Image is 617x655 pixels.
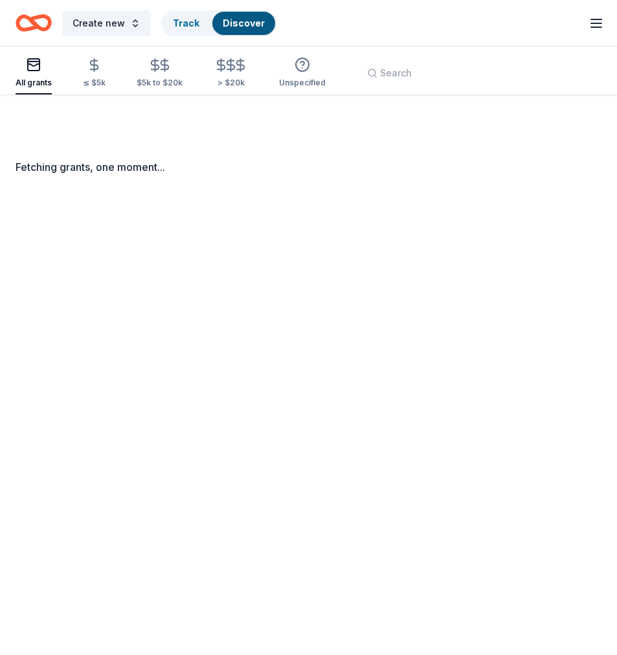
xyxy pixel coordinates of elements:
div: Fetching grants, one moment... [16,159,601,175]
span: Create new [73,16,125,31]
button: ≤ $5k [83,52,106,94]
div: All grants [16,78,52,88]
div: $5k to $20k [137,78,183,88]
button: All grants [16,52,52,94]
button: > $20k [214,52,248,94]
a: Home [16,8,52,38]
div: ≤ $5k [83,78,106,88]
a: Track [173,17,199,28]
div: Unspecified [279,78,326,88]
button: TrackDiscover [161,10,276,36]
div: > $20k [214,78,248,88]
button: Unspecified [279,52,326,94]
button: Create new [62,10,151,36]
a: Discover [223,17,265,28]
button: $5k to $20k [137,52,183,94]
